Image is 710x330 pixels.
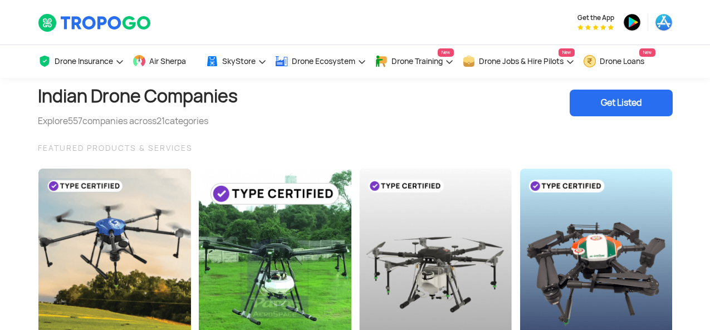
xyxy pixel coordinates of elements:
div: Explore companies across categories [38,115,238,128]
span: Drone Jobs & Hire Pilots [479,57,564,66]
span: Air Sherpa [149,57,186,66]
div: Get Listed [570,90,673,116]
a: Air Sherpa [133,45,197,78]
span: Drone Ecosystem [292,57,355,66]
img: ic_playstore.png [623,13,641,31]
span: New [559,48,575,57]
span: 557 [68,115,82,127]
a: SkyStore [205,45,267,78]
span: SkyStore [222,57,256,66]
span: 21 [156,115,165,127]
span: New [639,48,655,57]
a: Drone Insurance [38,45,124,78]
span: New [438,48,454,57]
span: Drone Training [391,57,443,66]
span: Drone Insurance [55,57,113,66]
img: TropoGo Logo [38,13,152,32]
a: Drone Ecosystem [275,45,366,78]
h1: Indian Drone Companies [38,78,238,115]
span: Drone Loans [600,57,644,66]
a: Drone Jobs & Hire PilotsNew [462,45,575,78]
span: Get the App [577,13,614,22]
div: FEATURED PRODUCTS & SERVICES [38,141,673,155]
img: App Raking [577,24,614,30]
a: Drone TrainingNew [375,45,454,78]
img: ic_appstore.png [655,13,673,31]
a: Drone LoansNew [583,45,655,78]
